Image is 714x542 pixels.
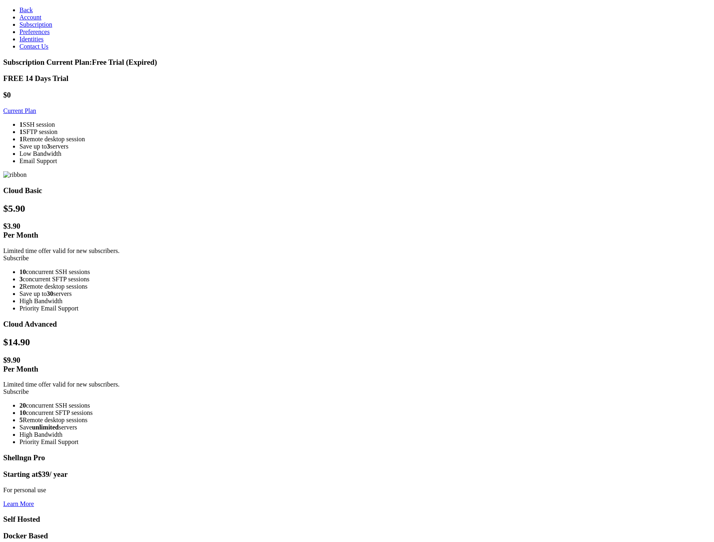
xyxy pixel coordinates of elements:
a: Contact Us [19,43,49,50]
li: Priority Email Support [19,305,711,312]
li: Save up to servers [19,143,711,150]
h3: Cloud Advanced [3,320,711,329]
h3: Shellngn Pro [3,453,711,462]
strong: 10 [19,409,26,416]
li: Low Bandwidth [19,150,711,157]
strong: 3 [47,143,50,150]
div: Per Month [3,365,711,374]
li: Remote desktop sessions [19,417,711,424]
a: Subscription [19,21,52,28]
li: SFTP session [19,128,711,136]
strong: unlimited [32,424,59,431]
strong: 1 [19,128,23,135]
strong: 1 [19,136,23,142]
li: SSH session [19,121,711,128]
h2: $ 14.90 [3,337,711,348]
img: ribbon [3,171,27,179]
span: Current Plan: Free Trial (Expired) [47,58,157,66]
strong: 30 [47,290,53,297]
a: Learn More [3,500,34,507]
h3: Self Hosted [3,515,711,524]
h2: $ 5.90 [3,203,711,214]
li: Remote desktop session [19,136,711,143]
strong: 10 [19,268,26,275]
a: Current Plan [3,107,36,114]
h1: $ 9.90 [3,356,711,374]
li: Save servers [19,424,711,431]
span: / year [49,470,68,478]
a: Account [19,14,41,21]
strong: 5 [19,417,23,423]
li: Priority Email Support [19,438,711,446]
h3: Docker Based [3,531,711,540]
h3: Subscription [3,58,711,67]
li: concurrent SFTP sessions [19,409,711,417]
strong: 20 [19,402,26,409]
a: Back [19,6,33,13]
span: Starting at [3,470,38,478]
li: High Bandwidth [19,431,711,438]
h1: $ 3.90 [3,222,711,240]
li: concurrent SFTP sessions [19,276,711,283]
span: For personal use [3,487,46,493]
strong: 2 [19,283,23,290]
li: Email Support [19,157,711,165]
span: Limited time offer valid for new subscribers. [3,247,119,254]
a: Subscribe [3,255,29,261]
li: Remote desktop sessions [19,283,711,290]
h3: Cloud Basic [3,186,711,195]
a: Subscribe [3,388,29,395]
strong: 1 [19,121,23,128]
li: concurrent SSH sessions [19,402,711,409]
span: Limited time offer valid for new subscribers. [3,381,119,388]
h1: $0 [3,91,711,100]
div: Per Month [3,231,711,240]
h1: $39 [3,470,711,479]
li: concurrent SSH sessions [19,268,711,276]
a: Identities [19,36,44,43]
li: Save up to servers [19,290,711,298]
li: High Bandwidth [19,298,711,305]
h3: FREE 14 Days Trial [3,74,711,83]
strong: 3 [19,276,23,283]
a: Preferences [19,28,50,35]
